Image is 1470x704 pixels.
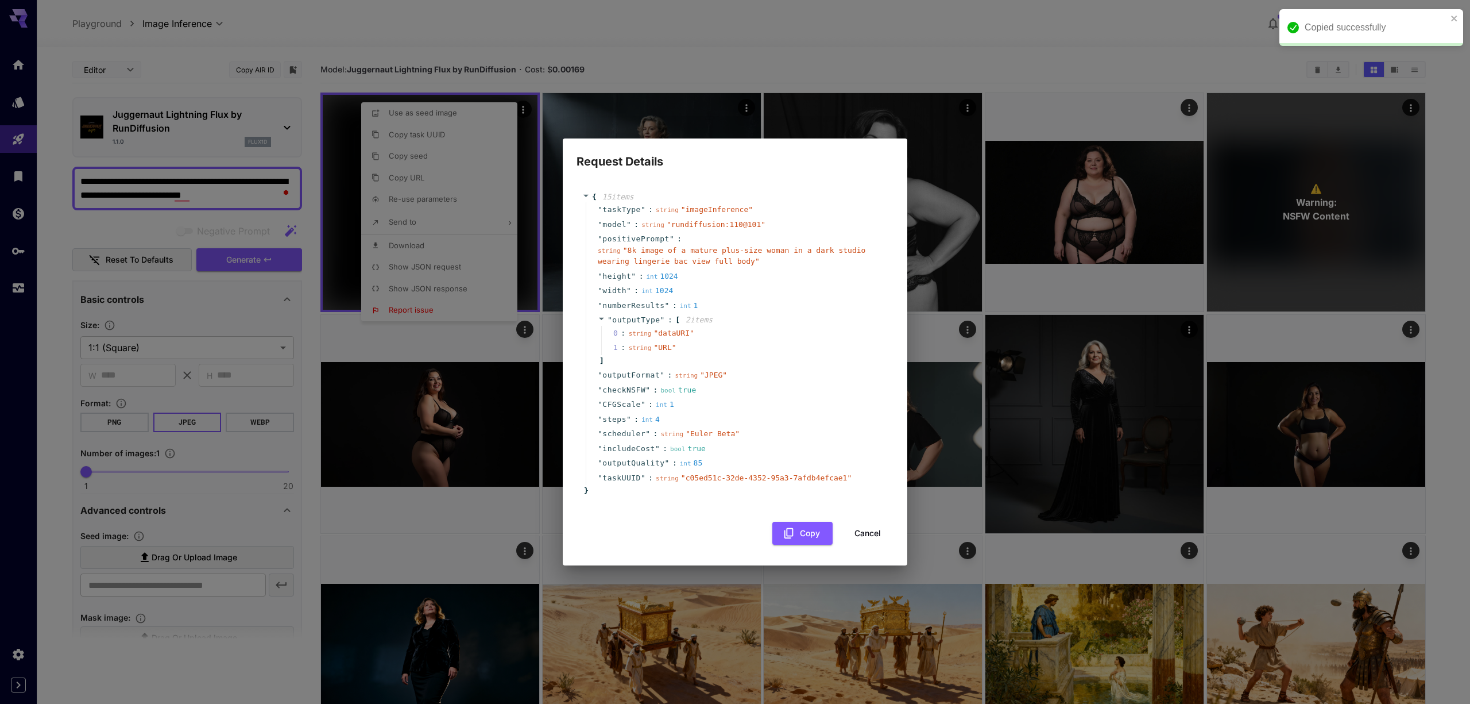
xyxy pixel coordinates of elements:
span: " dataURI " [653,329,694,337]
button: Cancel [842,522,893,545]
span: : [672,300,677,311]
div: 1 [680,300,698,311]
span: 1 [613,342,629,353]
span: bool [660,387,676,394]
span: outputQuality [602,457,664,469]
span: string [656,206,679,214]
span: outputFormat [602,370,660,381]
span: string [656,475,679,482]
span: " c05ed51c-32de-4352-95a3-7afdb4efcae1 " [681,474,852,482]
span: " [660,371,664,379]
span: int [680,302,691,310]
span: : [648,472,653,484]
span: 15 item s [602,193,634,201]
span: " [598,429,602,438]
span: " [641,474,645,482]
span: includeCost [602,443,655,455]
div: 1024 [641,285,673,297]
span: " [598,415,602,424]
span: : [634,414,639,425]
span: " [598,205,602,214]
span: : [648,399,653,410]
div: Copied successfully [1305,21,1447,34]
div: 4 [641,414,660,425]
span: " [626,286,631,295]
span: : [672,457,677,469]
span: checkNSFW [602,384,645,396]
span: " [598,272,602,280]
span: : [653,384,658,396]
span: int [646,273,657,280]
span: outputType [612,316,660,324]
span: } [582,485,589,497]
span: " [598,234,602,243]
span: string [660,430,683,438]
span: { [592,191,597,203]
span: " [631,272,636,280]
span: " Euler Beta " [686,429,740,438]
span: " [645,386,650,394]
span: string [629,344,652,352]
span: " [645,429,650,438]
span: " JPEG " [700,371,727,379]
span: " [665,301,670,310]
span: numberResults [602,300,664,311]
span: model [602,219,626,230]
h2: Request Details [563,139,907,171]
span: : [653,428,658,440]
span: taskUUID [602,472,641,484]
span: : [634,219,639,230]
span: " [626,415,631,424]
span: string [641,221,664,229]
div: true [670,443,706,455]
span: steps [602,414,626,425]
div: 85 [680,457,703,469]
span: " [655,444,660,453]
span: " URL " [653,343,676,352]
span: height [602,271,631,282]
span: " [665,459,670,467]
span: " [598,220,602,229]
span: " [598,286,602,295]
span: bool [670,445,686,453]
span: positivePrompt [602,233,670,245]
div: 1024 [646,271,678,282]
span: int [641,416,653,424]
span: : [668,314,672,326]
span: width [602,285,626,297]
span: string [598,247,621,255]
span: " [641,205,645,214]
span: int [680,460,691,467]
span: string [629,330,652,337]
span: " [598,386,602,394]
span: " [598,459,602,467]
span: : [634,285,639,297]
span: ] [598,355,604,367]
button: close [1450,14,1459,23]
span: [ [675,314,680,326]
span: : [663,443,667,455]
span: " [608,316,612,324]
div: 1 [656,399,674,410]
div: : [621,342,625,353]
button: Copy [772,522,833,545]
span: taskType [602,204,641,216]
div: true [660,384,696,396]
span: " 8k image of a mature plus-size woman in a dark studio wearing lingerie bac view full body " [598,246,865,266]
span: scheduler [602,428,645,440]
span: " [598,371,602,379]
span: CFGScale [602,399,641,410]
span: " [641,400,645,409]
span: : [639,271,644,282]
span: " [626,220,631,229]
span: int [641,287,653,295]
span: " [598,301,602,310]
span: " [660,316,665,324]
span: " [598,400,602,409]
span: 0 [613,328,629,339]
span: int [656,401,667,409]
span: " imageInference " [681,205,753,214]
span: : [648,204,653,216]
span: " rundiffusion:110@101 " [667,220,765,229]
span: : [668,370,672,381]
